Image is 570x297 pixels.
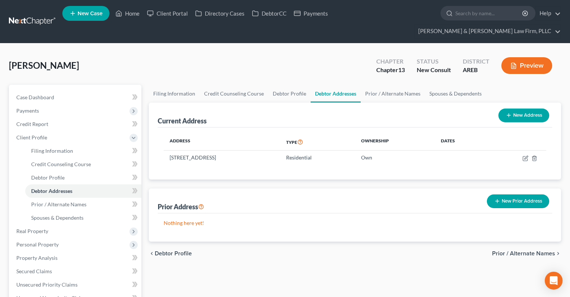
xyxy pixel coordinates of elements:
[158,116,207,125] div: Current Address
[143,7,191,20] a: Client Portal
[463,66,489,74] div: AREB
[10,278,141,291] a: Unsecured Priority Claims
[501,57,552,74] button: Preview
[415,25,561,38] a: [PERSON_NAME] & [PERSON_NAME] Law Firm, PLLC
[112,7,143,20] a: Home
[376,66,405,74] div: Chapter
[16,281,78,288] span: Unsecured Priority Claims
[248,7,290,20] a: DebtorCC
[200,85,268,103] a: Credit Counseling Course
[498,109,549,122] button: New Address
[16,241,59,248] span: Personal Property
[149,251,192,256] button: chevron_left Debtor Profile
[25,211,141,225] a: Spouses & Dependents
[355,151,435,165] td: Own
[10,251,141,265] a: Property Analysis
[492,251,555,256] span: Prior / Alternate Names
[16,94,54,100] span: Case Dashboard
[280,151,355,165] td: Residential
[164,133,280,151] th: Address
[425,85,486,103] a: Spouses & Dependents
[376,57,405,66] div: Chapter
[78,11,102,16] span: New Case
[311,85,361,103] a: Debtor Addresses
[487,194,549,208] button: New Prior Address
[355,133,435,151] th: Ownership
[25,144,141,158] a: Filing Information
[158,202,204,211] div: Prior Address
[361,85,425,103] a: Prior / Alternate Names
[455,6,523,20] input: Search by name...
[417,57,451,66] div: Status
[290,7,332,20] a: Payments
[149,85,200,103] a: Filing Information
[31,188,72,194] span: Debtor Addresses
[417,66,451,74] div: New Consult
[398,66,405,73] span: 13
[25,198,141,211] a: Prior / Alternate Names
[10,117,141,131] a: Credit Report
[16,134,47,141] span: Client Profile
[268,85,311,103] a: Debtor Profile
[164,219,546,227] p: Nothing here yet!
[191,7,248,20] a: Directory Cases
[31,174,65,181] span: Debtor Profile
[555,251,561,256] i: chevron_right
[16,121,48,127] span: Credit Report
[164,151,280,165] td: [STREET_ADDRESS]
[149,251,155,256] i: chevron_left
[463,57,489,66] div: District
[10,91,141,104] a: Case Dashboard
[31,148,73,154] span: Filing Information
[492,251,561,256] button: Prior / Alternate Names chevron_right
[31,161,91,167] span: Credit Counseling Course
[16,255,58,261] span: Property Analysis
[25,171,141,184] a: Debtor Profile
[536,7,561,20] a: Help
[25,158,141,171] a: Credit Counseling Course
[31,214,83,221] span: Spouses & Dependents
[10,265,141,278] a: Secured Claims
[9,60,79,71] span: [PERSON_NAME]
[16,228,48,234] span: Real Property
[16,268,52,274] span: Secured Claims
[25,184,141,198] a: Debtor Addresses
[435,133,487,151] th: Dates
[280,133,355,151] th: Type
[155,251,192,256] span: Debtor Profile
[16,107,39,114] span: Payments
[31,201,86,207] span: Prior / Alternate Names
[545,272,563,290] div: Open Intercom Messenger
